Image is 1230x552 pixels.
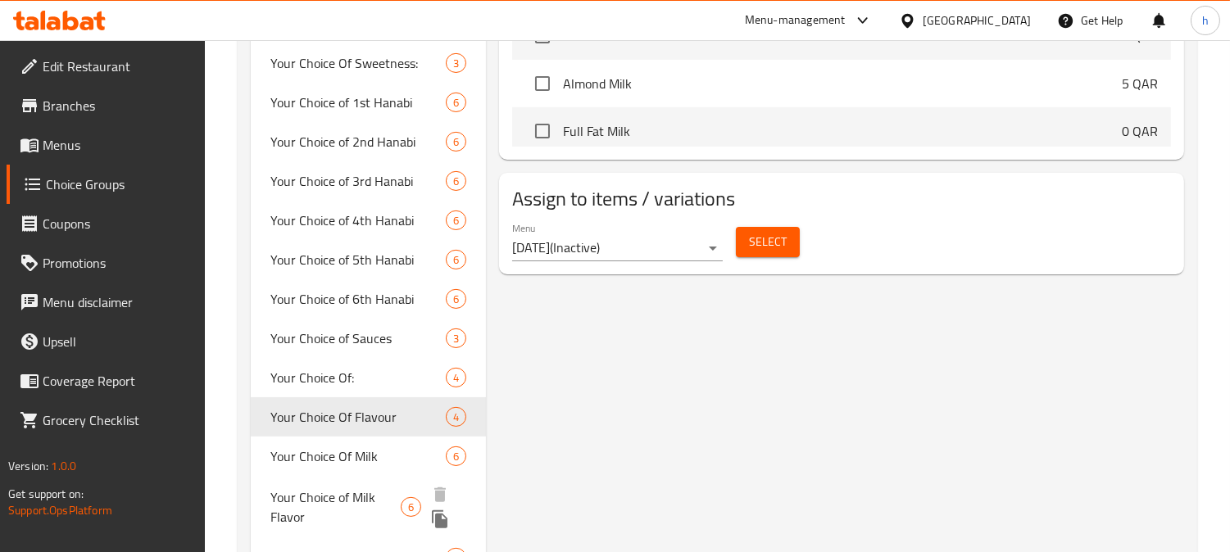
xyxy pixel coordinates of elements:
div: Choices [446,446,466,466]
div: Choices [446,328,466,348]
div: Choices [446,132,466,152]
a: Promotions [7,243,206,283]
span: Choice Groups [46,174,193,194]
span: Almond Milk [563,74,1122,93]
div: Choices [446,171,466,191]
span: Menus [43,135,193,155]
span: Coupons [43,214,193,233]
span: Edit Restaurant [43,57,193,76]
span: 3 [447,331,465,346]
span: Your Choice of 1st Hanabi [270,93,446,112]
a: Edit Restaurant [7,47,206,86]
a: Coupons [7,204,206,243]
a: Branches [7,86,206,125]
span: Select choice [525,66,560,101]
span: Skimmed Milk [563,26,1122,46]
span: Select choice [525,114,560,148]
div: Choices [446,53,466,73]
button: duplicate [428,507,452,532]
span: Branches [43,96,193,115]
a: Choice Groups [7,165,206,204]
div: Your Choice of 2nd Hanabi6 [251,122,486,161]
span: Your Choice of Sauces [270,328,446,348]
div: Your Choice of Milk Flavor6deleteduplicate [251,476,486,538]
span: Your Choice Of Flavour [270,407,446,427]
div: Choices [446,93,466,112]
span: 6 [447,292,465,307]
p: 0 QAR [1122,121,1158,141]
span: Your Choice of 6th Hanabi [270,289,446,309]
a: Coverage Report [7,361,206,400]
span: Upsell [43,332,193,351]
div: Choices [446,250,466,269]
span: Your Choice Of: [270,368,446,387]
span: Menu disclaimer [43,292,193,312]
div: Your Choice of 3rd Hanabi6 [251,161,486,201]
span: 6 [447,95,465,111]
span: Your Choice of 3rd Hanabi [270,171,446,191]
div: Your Choice Of Milk6 [251,437,486,476]
span: Select [749,232,787,252]
div: Choices [446,289,466,309]
span: Your Choice of Milk Flavor [270,487,401,527]
div: Choices [446,210,466,230]
span: 6 [447,174,465,189]
span: 6 [402,500,420,515]
div: Your Choice of 6th Hanabi6 [251,279,486,319]
span: Your Choice Of Milk [270,446,446,466]
a: Menus [7,125,206,165]
span: 1.0.0 [51,455,76,477]
div: Your Choice Of:4 [251,358,486,397]
span: 6 [447,252,465,268]
div: Your Choice Of Sweetness:3 [251,43,486,83]
span: 4 [447,370,465,386]
p: 0 QAR [1122,26,1158,46]
a: Menu disclaimer [7,283,206,322]
button: delete [428,482,452,507]
div: Your Choice of 1st Hanabi6 [251,83,486,122]
span: Your Choice of 5th Hanabi [270,250,446,269]
span: 6 [447,213,465,228]
button: Select [736,227,800,257]
label: Menu [512,224,536,233]
span: Your Choice of 2nd Hanabi [270,132,446,152]
a: Upsell [7,322,206,361]
span: Full Fat Milk [563,121,1122,141]
div: [DATE](Inactive) [512,235,723,261]
span: Get support on: [8,483,84,504]
h2: Assign to items / variations [512,186,1171,212]
a: Support.OpsPlatform [8,500,112,521]
div: Your Choice of 4th Hanabi6 [251,201,486,240]
div: Your Choice of Sauces3 [251,319,486,358]
div: [GEOGRAPHIC_DATA] [923,11,1031,29]
span: h [1202,11,1209,29]
p: 5 QAR [1122,74,1158,93]
span: Grocery Checklist [43,410,193,430]
span: Version: [8,455,48,477]
span: 6 [447,449,465,464]
span: Coverage Report [43,371,193,391]
span: Your Choice Of Sweetness: [270,53,446,73]
div: Your Choice Of Flavour4 [251,397,486,437]
span: 3 [447,56,465,71]
div: Your Choice of 5th Hanabi6 [251,240,486,279]
span: Your Choice of 4th Hanabi [270,210,446,230]
span: Promotions [43,253,193,273]
a: Grocery Checklist [7,400,206,440]
div: Menu-management [745,11,846,30]
span: 6 [447,134,465,150]
div: Choices [446,368,466,387]
div: Choices [446,407,466,427]
span: 4 [447,409,465,425]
